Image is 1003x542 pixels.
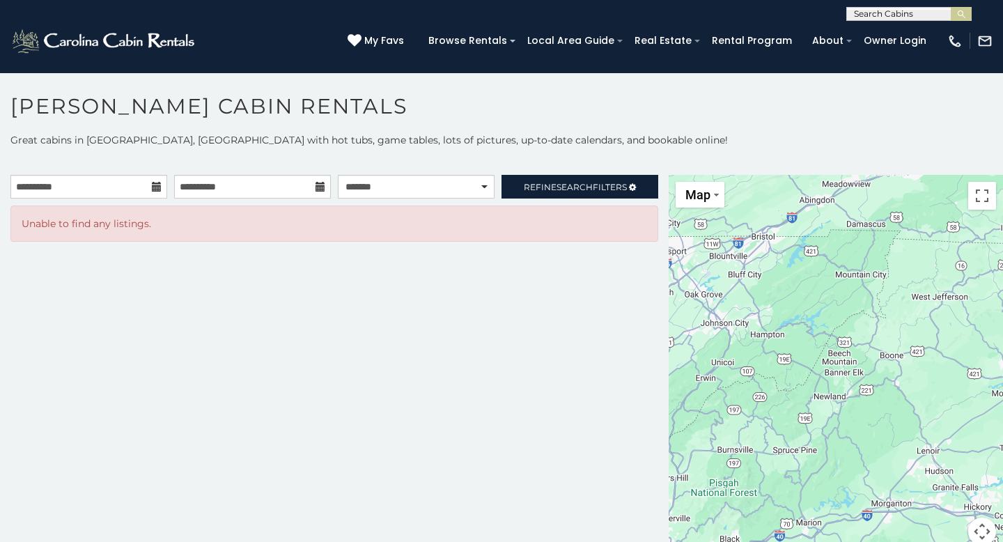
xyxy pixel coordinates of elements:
[557,182,593,192] span: Search
[22,217,647,231] p: Unable to find any listings.
[676,182,724,208] button: Change map style
[520,30,621,52] a: Local Area Guide
[628,30,699,52] a: Real Estate
[977,33,993,49] img: mail-regular-white.png
[805,30,850,52] a: About
[364,33,404,48] span: My Favs
[705,30,799,52] a: Rental Program
[421,30,514,52] a: Browse Rentals
[501,175,658,199] a: RefineSearchFilters
[524,182,627,192] span: Refine Filters
[685,187,710,202] span: Map
[857,30,933,52] a: Owner Login
[968,182,996,210] button: Toggle fullscreen view
[10,27,199,55] img: White-1-2.png
[348,33,407,49] a: My Favs
[947,33,963,49] img: phone-regular-white.png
